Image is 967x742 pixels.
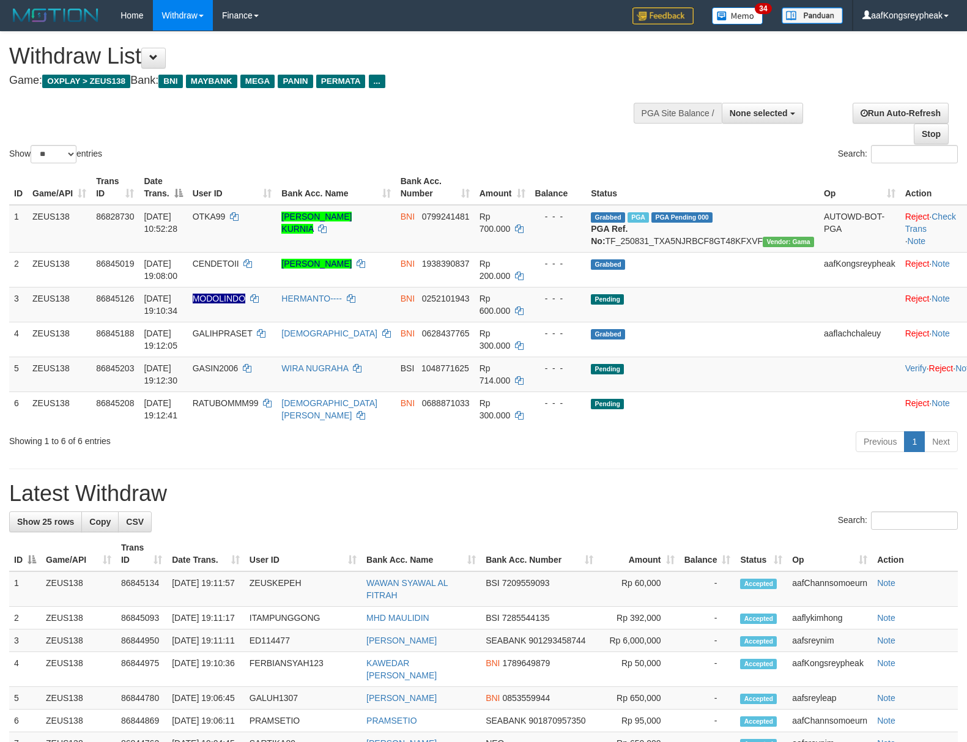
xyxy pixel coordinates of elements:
[502,578,550,588] span: Copy 7209559093 to clipboard
[144,259,177,281] span: [DATE] 19:08:00
[96,294,134,303] span: 86845126
[9,536,41,571] th: ID: activate to sort column descending
[838,145,958,163] label: Search:
[421,363,469,373] span: Copy 1048771625 to clipboard
[680,710,736,732] td: -
[193,328,253,338] span: GALIHPRASET
[401,294,415,303] span: BNI
[167,652,245,687] td: [DATE] 19:10:36
[167,536,245,571] th: Date Trans.: activate to sort column ascending
[905,328,930,338] a: Reject
[905,212,956,234] a: Check Trans
[193,212,226,221] span: OTKA99
[740,614,777,624] span: Accepted
[167,710,245,732] td: [DATE] 19:06:11
[905,294,930,303] a: Reject
[366,693,437,703] a: [PERSON_NAME]
[480,398,511,420] span: Rp 300.000
[193,398,259,408] span: RATUBOMMM99
[245,607,361,629] td: ITAMPUNGGONG
[276,170,395,205] th: Bank Acc. Name: activate to sort column ascending
[89,517,111,527] span: Copy
[486,636,526,645] span: SEABANK
[28,322,91,357] td: ZEUS138
[598,607,680,629] td: Rp 392,000
[528,716,585,725] span: Copy 901870957350 to clipboard
[819,322,900,357] td: aaflachchaleuy
[712,7,763,24] img: Button%20Memo.svg
[740,694,777,704] span: Accepted
[838,511,958,530] label: Search:
[9,571,41,607] td: 1
[245,652,361,687] td: FERBIANSYAH123
[193,363,239,373] span: GASIN2006
[787,652,872,687] td: aafKongsreypheak
[877,658,895,668] a: Note
[628,212,649,223] span: Marked by aafsreyleap
[144,212,177,234] span: [DATE] 10:52:28
[932,328,950,338] a: Note
[422,259,470,269] span: Copy 1938390837 to clipboard
[167,687,245,710] td: [DATE] 19:06:45
[126,517,144,527] span: CSV
[9,629,41,652] td: 3
[535,397,582,409] div: - - -
[651,212,713,223] span: PGA Pending
[680,629,736,652] td: -
[502,693,550,703] span: Copy 0853559944 to clipboard
[787,687,872,710] td: aafsreyleap
[787,571,872,607] td: aafChannsomoeurn
[116,536,167,571] th: Trans ID: activate to sort column ascending
[96,363,134,373] span: 86845203
[41,710,116,732] td: ZEUS138
[591,259,625,270] span: Grabbed
[740,636,777,647] span: Accepted
[366,658,437,680] a: KAWEDAR [PERSON_NAME]
[245,710,361,732] td: PRAMSETIO
[9,391,28,426] td: 6
[144,398,177,420] span: [DATE] 19:12:41
[193,294,245,303] span: Nama rekening ada tanda titik/strip, harap diedit
[9,687,41,710] td: 5
[281,363,348,373] a: WIRA NUGRAHA
[680,571,736,607] td: -
[598,629,680,652] td: Rp 6,000,000
[787,607,872,629] td: aaflykimhong
[9,145,102,163] label: Show entries
[28,170,91,205] th: Game/API: activate to sort column ascending
[905,398,930,408] a: Reject
[316,75,366,88] span: PERMATA
[905,363,927,373] a: Verify
[877,693,895,703] a: Note
[877,716,895,725] a: Note
[41,571,116,607] td: ZEUS138
[782,7,843,24] img: panduan.png
[9,481,958,506] h1: Latest Withdraw
[591,364,624,374] span: Pending
[787,629,872,652] td: aafsreynim
[366,636,437,645] a: [PERSON_NAME]
[281,212,352,234] a: [PERSON_NAME] KURNIA
[535,292,582,305] div: - - -
[188,170,277,205] th: User ID: activate to sort column ascending
[735,536,787,571] th: Status: activate to sort column ascending
[480,212,511,234] span: Rp 700.000
[9,75,632,87] h4: Game: Bank:
[598,710,680,732] td: Rp 95,000
[535,258,582,270] div: - - -
[245,571,361,607] td: ZEUSKEPEH
[28,205,91,253] td: ZEUS138
[139,170,187,205] th: Date Trans.: activate to sort column descending
[486,693,500,703] span: BNI
[924,431,958,452] a: Next
[245,536,361,571] th: User ID: activate to sort column ascending
[904,431,925,452] a: 1
[361,536,481,571] th: Bank Acc. Name: activate to sort column ascending
[9,652,41,687] td: 4
[819,252,900,287] td: aafKongsreypheak
[598,687,680,710] td: Rp 650,000
[787,710,872,732] td: aafChannsomoeurn
[680,536,736,571] th: Balance: activate to sort column ascending
[475,170,530,205] th: Amount: activate to sort column ascending
[401,212,415,221] span: BNI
